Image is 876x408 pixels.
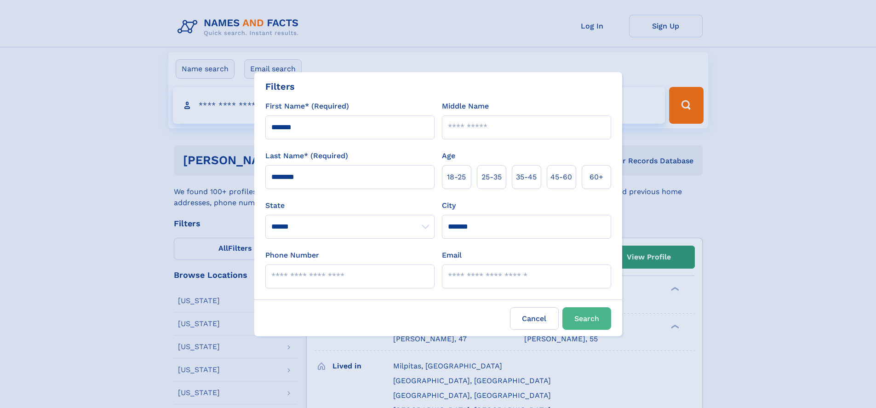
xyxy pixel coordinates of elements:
[265,200,435,211] label: State
[265,150,348,161] label: Last Name* (Required)
[447,172,466,183] span: 18‑25
[442,200,456,211] label: City
[442,150,455,161] label: Age
[550,172,572,183] span: 45‑60
[265,250,319,261] label: Phone Number
[481,172,502,183] span: 25‑35
[265,101,349,112] label: First Name* (Required)
[562,307,611,330] button: Search
[442,101,489,112] label: Middle Name
[442,250,462,261] label: Email
[510,307,559,330] label: Cancel
[265,80,295,93] div: Filters
[590,172,603,183] span: 60+
[516,172,537,183] span: 35‑45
